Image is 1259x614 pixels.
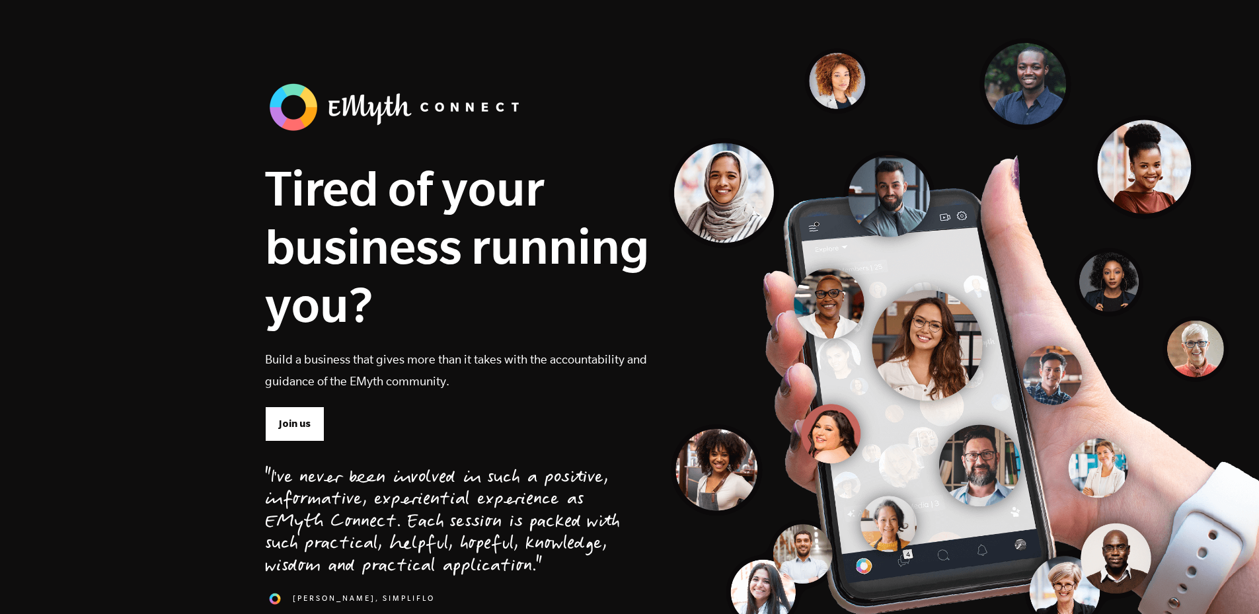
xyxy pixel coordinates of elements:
[1193,551,1259,614] iframe: Chat Widget
[265,406,324,441] a: Join us
[265,159,650,333] h1: Tired of your business running you?
[265,589,285,609] img: 1
[279,416,311,431] span: Join us
[265,348,650,392] p: Build a business that gives more than it takes with the accountability and guidance of the EMyth ...
[265,468,620,579] div: "I've never been involved in such a positive, informative, experiential experience as EMyth Conne...
[293,593,435,604] span: [PERSON_NAME], SimpliFlo
[265,79,529,135] img: banner_logo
